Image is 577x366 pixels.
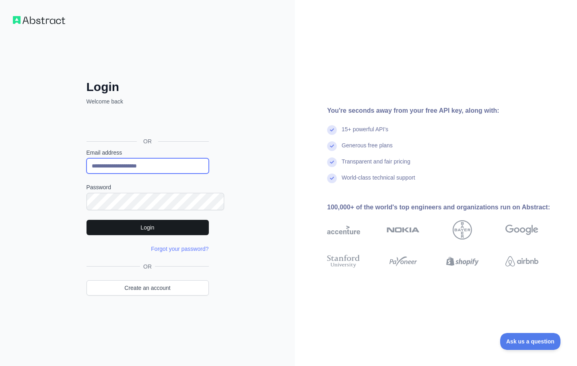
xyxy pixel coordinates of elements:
img: payoneer [387,253,420,270]
div: 15+ powerful API's [342,125,388,141]
span: OR [137,137,158,145]
img: accenture [327,220,360,240]
img: airbnb [505,253,538,270]
a: Create an account [87,280,209,296]
img: Workflow [13,16,65,24]
h2: Login [87,80,209,94]
img: google [505,220,538,240]
img: shopify [446,253,479,270]
label: Password [87,183,209,191]
iframe: Knappen Logga in med Google [82,114,211,132]
label: Email address [87,149,209,157]
div: Transparent and fair pricing [342,157,410,174]
img: stanford university [327,253,360,270]
img: check mark [327,125,337,135]
img: check mark [327,174,337,183]
iframe: Toggle Customer Support [500,333,561,350]
span: OR [140,263,155,271]
div: World-class technical support [342,174,415,190]
div: Generous free plans [342,141,393,157]
img: bayer [453,220,472,240]
a: Forgot your password? [151,246,208,252]
p: Welcome back [87,97,209,105]
button: Login [87,220,209,235]
div: You're seconds away from your free API key, along with: [327,106,564,116]
div: 100,000+ of the world's top engineers and organizations run on Abstract: [327,203,564,212]
img: check mark [327,141,337,151]
img: nokia [387,220,420,240]
img: check mark [327,157,337,167]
